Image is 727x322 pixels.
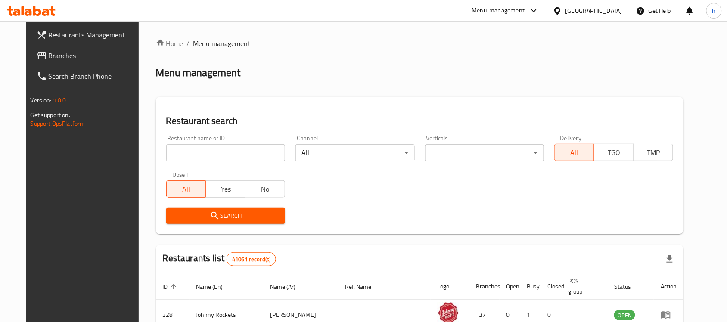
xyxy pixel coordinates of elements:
span: Name (En) [196,282,234,292]
span: Get support on: [31,109,70,121]
input: Search for restaurant name or ID.. [166,144,285,161]
h2: Restaurants list [163,252,277,266]
span: 41061 record(s) [227,255,276,263]
span: TGO [598,146,631,159]
button: Search [166,208,285,224]
button: No [245,180,285,198]
span: All [558,146,591,159]
span: Search Branch Phone [49,71,141,81]
li: / [187,38,190,49]
span: TMP [637,146,670,159]
button: All [166,180,206,198]
button: TMP [634,144,674,161]
a: Search Branch Phone [30,66,148,87]
span: Yes [209,183,242,195]
a: Home [156,38,183,49]
span: All [170,183,203,195]
span: No [249,183,282,195]
span: POS group [569,276,597,297]
span: Menu management [193,38,251,49]
button: Yes [205,180,245,198]
span: Branches [49,50,141,61]
span: Status [614,282,642,292]
div: Menu-management [472,6,525,16]
a: Restaurants Management [30,25,148,45]
h2: Restaurant search [166,115,674,127]
th: Logo [431,273,469,300]
span: Name (Ar) [270,282,307,292]
button: All [554,144,594,161]
span: h [712,6,716,15]
button: TGO [594,144,634,161]
div: [GEOGRAPHIC_DATA] [565,6,622,15]
span: Ref. Name [345,282,382,292]
div: Export file [659,249,680,269]
span: Version: [31,95,52,106]
span: OPEN [614,310,635,320]
th: Closed [541,273,562,300]
span: ID [163,282,179,292]
div: Menu [661,310,677,320]
span: Search [173,211,278,221]
a: Branches [30,45,148,66]
label: Delivery [560,135,582,141]
span: Restaurants Management [49,30,141,40]
span: 1.0.0 [53,95,66,106]
label: Upsell [172,172,188,178]
th: Open [500,273,520,300]
nav: breadcrumb [156,38,684,49]
th: Busy [520,273,541,300]
th: Action [654,273,684,300]
th: Branches [469,273,500,300]
h2: Menu management [156,66,241,80]
a: Support.OpsPlatform [31,118,85,129]
div: Total records count [227,252,276,266]
div: All [295,144,414,161]
div: ​ [425,144,544,161]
